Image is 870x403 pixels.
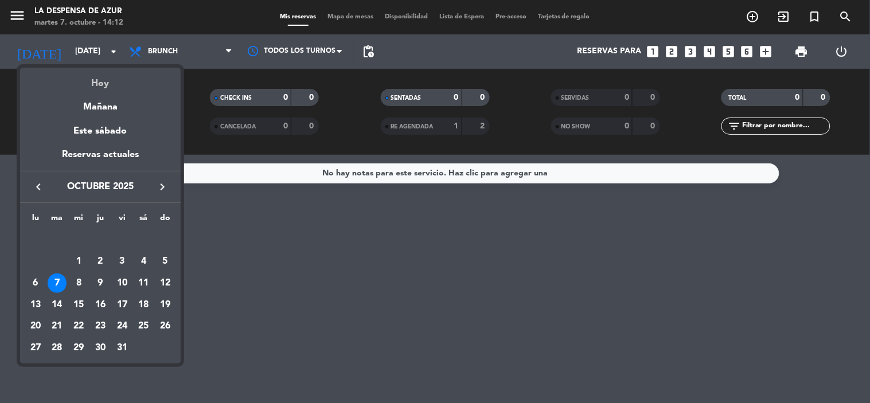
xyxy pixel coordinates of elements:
[25,294,46,316] td: 13 de octubre de 2025
[89,315,111,337] td: 23 de octubre de 2025
[89,251,111,272] td: 2 de octubre de 2025
[48,295,67,315] div: 14
[134,295,153,315] div: 18
[48,273,67,293] div: 7
[111,294,133,316] td: 17 de octubre de 2025
[111,212,133,229] th: viernes
[48,338,67,358] div: 28
[25,212,46,229] th: lunes
[20,147,181,171] div: Reservas actuales
[46,337,68,359] td: 28 de octubre de 2025
[112,252,132,271] div: 3
[133,315,155,337] td: 25 de octubre de 2025
[89,294,111,316] td: 16 de octubre de 2025
[111,337,133,359] td: 31 de octubre de 2025
[69,338,88,358] div: 29
[68,212,89,229] th: miércoles
[133,272,155,294] td: 11 de octubre de 2025
[69,252,88,271] div: 1
[112,338,132,358] div: 31
[155,180,169,194] i: keyboard_arrow_right
[133,212,155,229] th: sábado
[69,295,88,315] div: 15
[111,251,133,272] td: 3 de octubre de 2025
[25,315,46,337] td: 20 de octubre de 2025
[112,316,132,336] div: 24
[89,272,111,294] td: 9 de octubre de 2025
[154,212,176,229] th: domingo
[68,251,89,272] td: 1 de octubre de 2025
[25,229,176,251] td: OCT.
[155,252,175,271] div: 5
[49,179,152,194] span: octubre 2025
[154,251,176,272] td: 5 de octubre de 2025
[26,338,45,358] div: 27
[46,315,68,337] td: 21 de octubre de 2025
[91,295,110,315] div: 16
[20,115,181,147] div: Este sábado
[68,272,89,294] td: 8 de octubre de 2025
[28,179,49,194] button: keyboard_arrow_left
[154,294,176,316] td: 19 de octubre de 2025
[69,273,88,293] div: 8
[112,273,132,293] div: 10
[152,179,173,194] button: keyboard_arrow_right
[69,316,88,336] div: 22
[155,295,175,315] div: 19
[133,251,155,272] td: 4 de octubre de 2025
[155,273,175,293] div: 12
[112,295,132,315] div: 17
[68,315,89,337] td: 22 de octubre de 2025
[134,316,153,336] div: 25
[91,316,110,336] div: 23
[26,316,45,336] div: 20
[25,337,46,359] td: 27 de octubre de 2025
[134,252,153,271] div: 4
[89,337,111,359] td: 30 de octubre de 2025
[111,315,133,337] td: 24 de octubre de 2025
[68,294,89,316] td: 15 de octubre de 2025
[46,294,68,316] td: 14 de octubre de 2025
[111,272,133,294] td: 10 de octubre de 2025
[46,272,68,294] td: 7 de octubre de 2025
[20,91,181,115] div: Mañana
[91,338,110,358] div: 30
[154,272,176,294] td: 12 de octubre de 2025
[155,316,175,336] div: 26
[20,68,181,91] div: Hoy
[91,273,110,293] div: 9
[48,316,67,336] div: 21
[89,212,111,229] th: jueves
[133,294,155,316] td: 18 de octubre de 2025
[46,212,68,229] th: martes
[26,273,45,293] div: 6
[25,272,46,294] td: 6 de octubre de 2025
[134,273,153,293] div: 11
[26,295,45,315] div: 13
[91,252,110,271] div: 2
[154,315,176,337] td: 26 de octubre de 2025
[68,337,89,359] td: 29 de octubre de 2025
[32,180,45,194] i: keyboard_arrow_left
